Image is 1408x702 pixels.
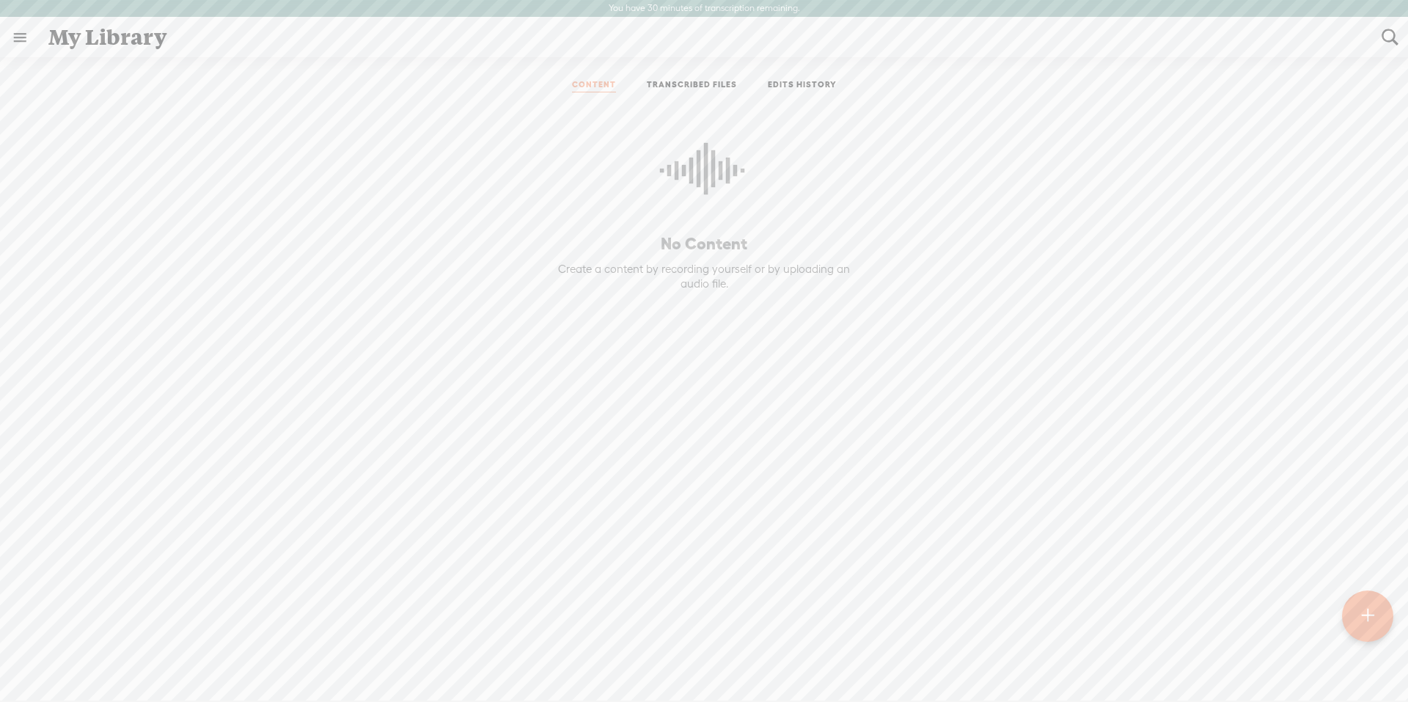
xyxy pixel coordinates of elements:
div: My Library [38,18,1371,56]
a: EDITS HISTORY [768,79,837,92]
label: You have 30 minutes of transcription remaining. [609,3,800,15]
div: Create a content by recording yourself or by uploading an audio file. [543,262,865,290]
a: CONTENT [572,79,616,92]
a: TRANSCRIBED FILES [647,79,737,92]
p: No Content [536,233,872,255]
